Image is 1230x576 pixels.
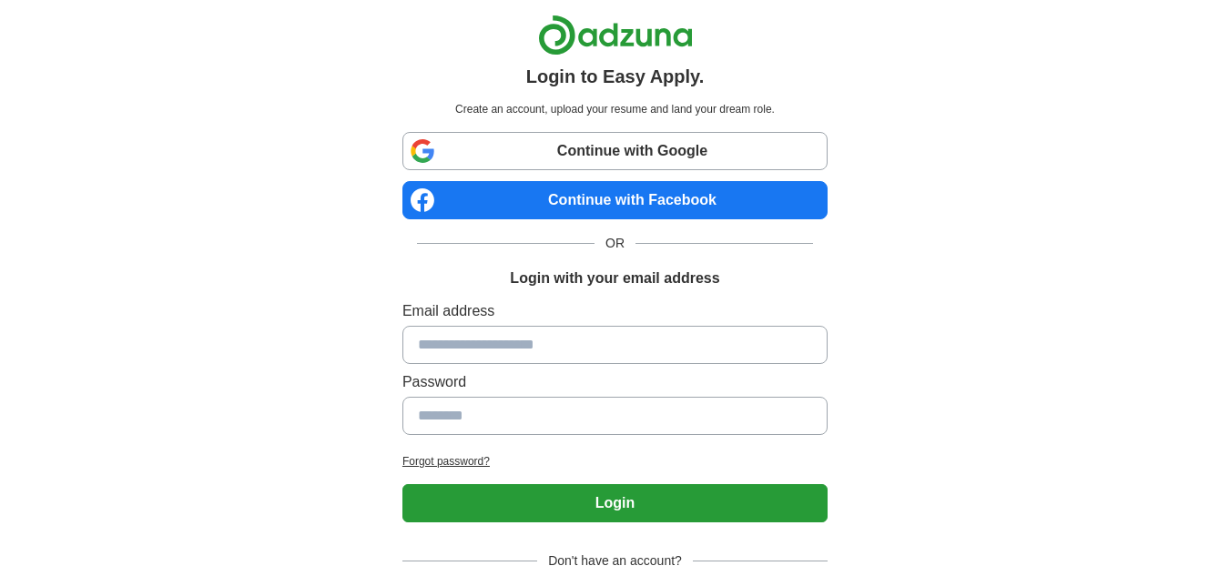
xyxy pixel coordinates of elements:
[402,484,828,522] button: Login
[537,551,693,571] span: Don't have an account?
[406,101,824,117] p: Create an account, upload your resume and land your dream role.
[510,268,719,289] h1: Login with your email address
[402,371,828,393] label: Password
[595,234,635,253] span: OR
[402,181,828,219] a: Continue with Facebook
[538,15,693,56] img: Adzuna logo
[402,132,828,170] a: Continue with Google
[402,300,828,322] label: Email address
[526,63,705,90] h1: Login to Easy Apply.
[402,453,828,470] a: Forgot password?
